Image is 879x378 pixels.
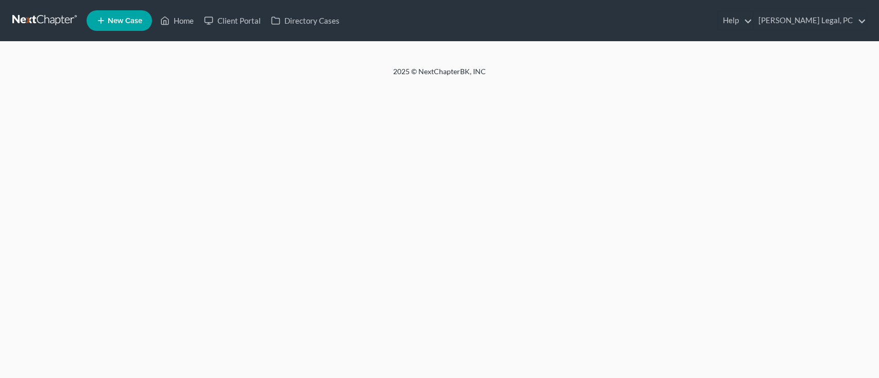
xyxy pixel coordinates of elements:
a: [PERSON_NAME] Legal, PC [753,11,866,30]
a: Directory Cases [266,11,345,30]
a: Client Portal [199,11,266,30]
a: Help [718,11,752,30]
new-legal-case-button: New Case [87,10,152,31]
div: 2025 © NextChapterBK, INC [146,66,733,85]
a: Home [155,11,199,30]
